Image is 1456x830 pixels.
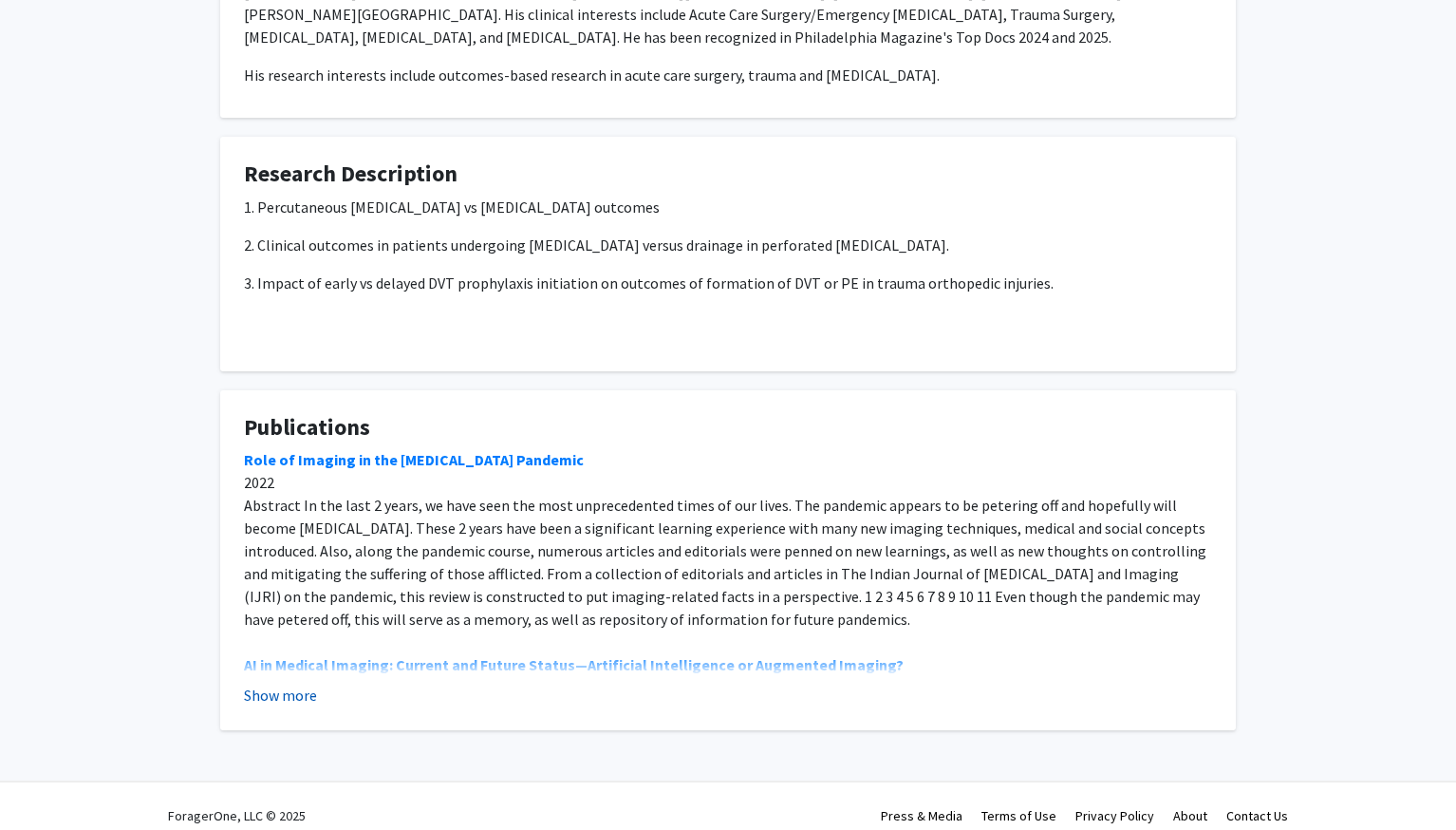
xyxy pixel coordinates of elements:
[244,655,904,674] a: AI in Medical Imaging: Current and Future Status—Artificial Intelligence or Augmented Imaging?
[244,450,584,469] a: Role of Imaging in the [MEDICAL_DATA] Pandemic
[244,64,1212,86] p: His research interests include outcomes-based research in acute care surgery, trauma and [MEDICAL...
[981,807,1056,824] a: Terms of Use
[244,684,317,707] button: Show more
[881,807,962,824] a: Press & Media
[244,196,1212,218] p: 1. Percutaneous [MEDICAL_DATA] vs [MEDICAL_DATA] outcomes
[244,234,1212,256] p: 2. Clinical outcomes in patients undergoing [MEDICAL_DATA] versus drainage in perforated [MEDICAL...
[14,745,81,816] iframe: Chat
[244,414,1212,442] h4: Publications
[1173,807,1207,824] a: About
[244,272,1212,294] p: 3. Impact of early vs delayed DVT prophylaxis initiation on outcomes of formation of DVT or PE in...
[1226,807,1288,824] a: Contact Us
[1075,807,1154,824] a: Privacy Policy
[244,160,1212,188] h4: Research Description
